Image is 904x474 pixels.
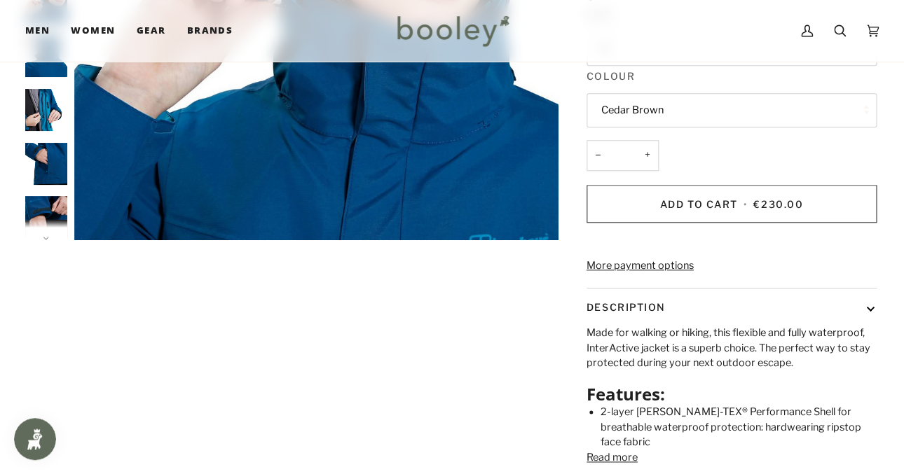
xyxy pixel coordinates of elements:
[137,24,166,38] span: Gear
[587,450,638,466] button: Read more
[741,198,751,210] span: •
[636,140,659,172] button: +
[601,405,877,450] li: 2-layer [PERSON_NAME]-TEX® Performance Shell for breathable waterproof protection: hardwearing ri...
[186,24,233,38] span: Brands
[587,140,659,172] input: Quantity
[753,198,803,210] span: €230.00
[587,384,877,405] h2: Features:
[25,196,67,238] img: Berghaus Women's Hillwalker IA Shell Jacket Blue - Booley Galway
[587,288,877,326] button: Description
[25,24,50,38] span: Men
[391,11,514,51] img: Booley
[25,143,67,185] img: Berghaus Women's Hillwalker IA Shell Jacket Blue - Booley Galway
[587,185,877,223] button: Add to Cart • €230.00
[71,24,115,38] span: Women
[659,198,737,210] span: Add to Cart
[587,93,877,127] button: Cedar Brown
[587,69,635,83] span: Colour
[14,418,56,460] iframe: Button to open loyalty program pop-up
[587,326,877,371] p: Made for walking or hiking, this flexible and fully waterproof, InterActive jacket is a superb ch...
[25,89,67,131] img: Berghaus Women's Hillwalker IA Shell Jacket Blue - Booley Galway
[587,258,877,274] a: More payment options
[587,140,609,172] button: −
